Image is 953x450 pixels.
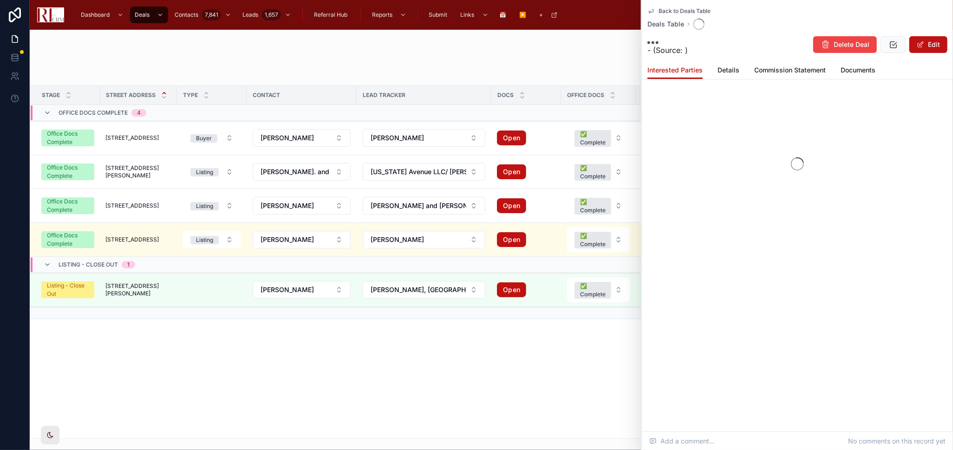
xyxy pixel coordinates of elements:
span: Contact [253,91,280,99]
div: Office Docs Complete [47,130,89,146]
a: Select Button [362,230,486,249]
span: [PERSON_NAME]. and [PERSON_NAME] [261,167,332,176]
a: Listing - Close Out [41,281,94,298]
a: [STREET_ADDRESS] [105,236,171,243]
a: Select Button [362,196,486,215]
span: Docs [497,91,514,99]
a: Reports [367,7,411,23]
div: Listing [196,202,213,210]
span: Deals [135,11,150,19]
span: Stage [42,91,60,99]
a: Dashboard [76,7,128,23]
a: Interested Parties [647,62,703,79]
span: Interested Parties [647,65,703,75]
a: Open [497,198,555,213]
a: Select Button [362,129,486,147]
button: Select Button [567,193,630,218]
a: Back to Deals Table [647,7,711,15]
div: 4 [137,109,141,117]
a: Select Button [362,163,486,181]
div: Listing [196,168,213,176]
span: Dashboard [81,11,110,19]
span: [PERSON_NAME] [261,201,314,210]
button: Select Button [567,159,630,184]
a: [STREET_ADDRESS] [105,134,171,142]
a: Office Docs Complete [41,197,94,214]
a: Details [718,62,739,80]
a: Open [497,232,526,247]
a: [STREET_ADDRESS] [105,202,171,209]
button: Select Button [363,129,485,147]
a: Office Docs Complete [41,163,94,180]
button: Select Button [253,129,351,147]
span: Office Docs Complete [59,109,128,117]
button: Select Button [363,281,485,299]
a: ▶️ [515,7,533,23]
span: Delete Deal [834,40,869,49]
span: [STREET_ADDRESS] [105,236,159,243]
span: [STREET_ADDRESS][PERSON_NAME] [105,282,171,297]
a: Select Button [362,280,486,299]
a: Select Button [252,129,351,147]
a: Open [497,164,555,179]
span: Documents [841,65,875,75]
a: Leads1,657 [238,7,296,23]
a: Submit [424,7,454,23]
span: Add a comment... [649,437,715,446]
a: [STREET_ADDRESS][PERSON_NAME] [105,164,171,179]
a: Open [497,282,526,297]
a: Select Button [183,231,241,248]
span: Leads [242,11,258,19]
button: Select Button [183,130,241,146]
div: ✅ Complete [580,232,606,248]
a: Select Button [183,163,241,181]
a: Referral Hub [309,7,354,23]
button: Select Button [253,281,351,299]
button: Select Button [253,231,351,248]
span: [PERSON_NAME] [261,133,314,143]
a: Deals [130,7,168,23]
button: Select Button [363,163,485,181]
button: Select Button [567,227,630,252]
a: Open [497,232,555,247]
span: [STREET_ADDRESS] [105,202,159,209]
a: Links [456,7,493,23]
div: ✅ Complete [580,198,606,215]
span: Commission Statement [754,65,826,75]
a: Select Button [252,163,351,181]
a: Office Docs Complete [41,231,94,248]
span: [PERSON_NAME] [261,235,314,244]
a: Select Button [252,230,351,249]
a: Select Button [567,193,630,219]
span: [US_STATE] Avenue LLC/ [PERSON_NAME]-223 Gareth [371,167,466,176]
span: Type [183,91,198,99]
span: [PERSON_NAME] [261,285,314,294]
a: Office Docs Complete [41,130,94,146]
span: Contacts [175,11,198,19]
a: Select Button [183,129,241,147]
a: Open [497,282,555,297]
a: Documents [841,62,875,80]
a: Deals Table [647,20,684,29]
a: Select Button [567,125,630,151]
button: Delete Deal [813,36,877,53]
span: [STREET_ADDRESS] [105,134,159,142]
div: 1 [127,261,130,268]
div: Buyer [196,134,212,143]
a: Select Button [252,196,351,215]
button: Select Button [253,197,351,215]
span: [PERSON_NAME] [371,235,424,244]
span: 📅 [500,11,507,19]
a: Open [497,130,526,145]
button: Select Button [183,197,241,214]
div: scrollable content [72,5,916,25]
span: Links [461,11,475,19]
a: Open [497,198,526,213]
button: Select Button [183,231,241,248]
a: Open [497,164,526,179]
button: Select Button [253,163,351,181]
span: [PERSON_NAME] [371,133,424,143]
div: Office Docs Complete [47,197,89,214]
a: Select Button [567,227,630,253]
